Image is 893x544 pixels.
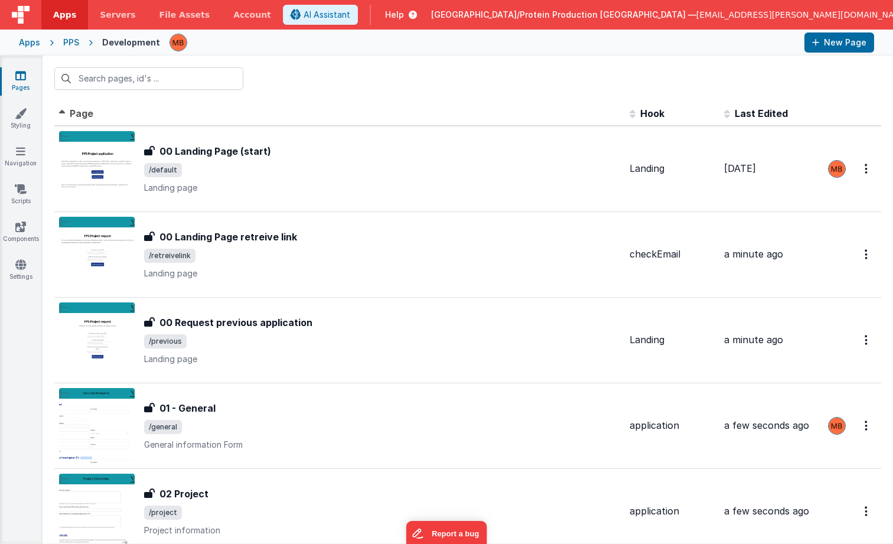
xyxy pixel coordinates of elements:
[170,34,187,51] img: 22b82fb008fd85684660a9cfc8b42302
[144,334,187,348] span: /previous
[724,419,809,431] span: a few seconds ago
[144,439,620,451] p: General information Form
[858,157,876,181] button: Options
[630,162,715,175] div: Landing
[735,108,788,119] span: Last Edited
[144,525,620,536] p: Project information
[630,333,715,347] div: Landing
[159,144,271,158] h3: 00 Landing Page (start)
[144,506,182,520] span: /project
[304,9,350,21] span: AI Assistant
[53,9,76,21] span: Apps
[144,353,620,365] p: Landing page
[144,268,620,279] p: Landing page
[19,37,40,48] div: Apps
[858,242,876,266] button: Options
[858,413,876,438] button: Options
[385,9,404,21] span: Help
[159,9,210,21] span: File Assets
[102,37,160,48] div: Development
[724,248,783,260] span: a minute ago
[159,230,297,244] h3: 00 Landing Page retreive link
[159,315,312,330] h3: 00 Request previous application
[70,108,93,119] span: Page
[829,418,845,434] img: 22b82fb008fd85684660a9cfc8b42302
[858,499,876,523] button: Options
[54,67,243,90] input: Search pages, id's ...
[159,401,216,415] h3: 01 - General
[630,419,715,432] div: application
[63,37,79,48] div: PPS
[144,182,620,194] p: Landing page
[640,108,664,119] span: Hook
[724,505,809,517] span: a few seconds ago
[858,328,876,352] button: Options
[630,504,715,518] div: application
[804,32,874,53] button: New Page
[630,247,715,261] div: checkEmail
[144,249,195,263] span: /retreivelink
[159,487,208,501] h3: 02 Project
[431,9,696,21] span: [GEOGRAPHIC_DATA]/Protein Production [GEOGRAPHIC_DATA] —
[100,9,135,21] span: Servers
[283,5,358,25] button: AI Assistant
[144,163,182,177] span: /default
[144,420,182,434] span: /general
[724,162,756,174] span: [DATE]
[724,334,783,346] span: a minute ago
[829,161,845,177] img: 22b82fb008fd85684660a9cfc8b42302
